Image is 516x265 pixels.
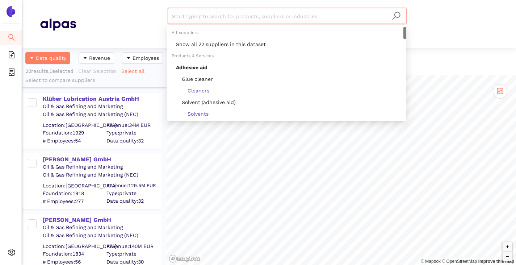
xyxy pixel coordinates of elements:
span: Glue cleaner [176,76,213,82]
span: caret-down [126,55,131,61]
span: Adhesive aid [176,65,207,70]
div: Location: [GEOGRAPHIC_DATA] [43,182,102,189]
div: Location: [GEOGRAPHIC_DATA] [43,243,102,250]
div: Products & Services [167,50,406,62]
span: Type: private [106,190,161,197]
span: # Employees: 54 [43,137,102,144]
span: Solvents [176,111,209,117]
div: Location: [GEOGRAPHIC_DATA] [43,121,102,129]
div: Revenue: 140M EUR [106,243,161,250]
span: control [497,88,503,94]
span: Solvent (adhesive aid) [176,99,236,105]
span: Type: private [106,250,161,258]
div: Oil & Gas Refining and Marketing [43,224,161,231]
span: caret-down [29,55,34,61]
span: search [392,11,401,20]
div: [PERSON_NAME] GmbH [43,156,161,163]
img: Logo [5,6,17,17]
span: setting [8,246,15,261]
button: Zoom in [503,242,512,252]
span: Employees [133,54,159,62]
span: file-add [8,49,15,63]
div: Oil & Gas Refining and Marketing (NEC) [43,171,161,179]
div: Show all 22 suppliers in this dataset [176,40,402,48]
div: Revenue: 34M EUR [106,121,161,129]
span: container [8,66,15,80]
span: Select all [121,67,144,75]
div: Oil & Gas Refining and Marketing [43,103,161,110]
div: Show all 22 suppliers in this dataset [167,38,406,50]
button: Select all [121,65,149,77]
button: Zoom out [503,252,512,261]
span: Foundation: 1929 [43,129,102,137]
img: Homepage [40,15,76,33]
span: search [8,31,15,46]
span: Cleaners [176,88,209,94]
span: Data quality [36,54,66,62]
div: Oil & Gas Refining and Marketing (NEC) [43,111,161,118]
div: [PERSON_NAME] GmbH [43,216,161,224]
canvas: Map [167,75,516,265]
span: Foundation: 1834 [43,250,102,258]
button: Clear Selection [78,65,121,77]
span: Revenue [89,54,110,62]
span: caret-down [83,55,88,61]
button: caret-downRevenue [79,52,114,64]
button: caret-downEmployees [122,52,163,64]
button: caret-downData quality [25,52,70,64]
span: 22 results, 0 selected [25,68,74,74]
span: Data quality: 32 [106,137,161,144]
div: Revenue: 129.5M EUR [106,182,161,189]
span: # Employees: 277 [43,198,102,205]
div: Oil & Gas Refining and Marketing (NEC) [43,232,161,239]
span: Data quality: 32 [106,198,161,205]
div: All suppliers [167,27,406,38]
div: Select to compare suppliers [25,77,163,84]
a: Mapbox logo [169,254,201,263]
div: Klüber Lubrication Austria GmbH [43,95,161,103]
div: Oil & Gas Refining and Marketing [43,163,161,171]
span: Type: private [106,129,161,137]
span: Foundation: 1918 [43,190,102,197]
